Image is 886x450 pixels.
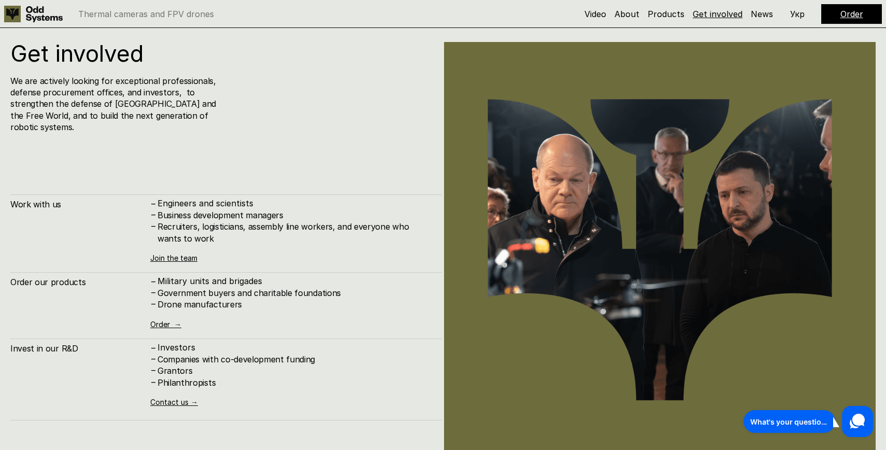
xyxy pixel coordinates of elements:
h4: – [151,198,155,209]
p: Military units and brigades [158,276,432,286]
h4: – [151,209,155,220]
h1: Get involved [10,42,323,65]
h4: Government buyers and charitable foundations [158,287,432,299]
h4: Order our products [10,276,150,288]
h4: – [151,287,155,298]
a: Join the team [150,254,197,262]
h4: – [151,342,155,354]
iframe: To enrich screen reader interactions, please activate Accessibility in Grammarly extension settings [741,403,876,440]
h4: – [151,220,155,232]
a: About [615,9,639,19]
h4: Grantors [158,365,432,376]
h4: Philanthropists [158,377,432,388]
h4: – [151,298,155,310]
h4: Work with us [10,199,150,210]
h4: Business development managers [158,209,432,221]
h4: Companies with co-development funding [158,354,432,365]
a: News [751,9,773,19]
a: Video [584,9,606,19]
a: Order → [150,320,181,329]
a: Contact us → [150,398,198,406]
a: Products [648,9,684,19]
p: Thermal cameras and FPV drones [78,10,214,18]
h4: Recruiters, logisticians, assembly line workers, and everyone who wants to work [158,221,432,244]
h4: Drone manufacturers [158,299,432,310]
h4: – [151,353,155,364]
p: Investors [158,343,432,353]
p: Engineers and scientists [158,199,432,208]
h4: We are actively looking for exceptional professionals, defense procurement offices, and investors... [10,75,219,133]
a: Order [840,9,863,19]
h4: Invest in our R&D [10,343,150,354]
h4: – [151,364,155,376]
h4: – [151,276,155,287]
p: Укр [790,10,805,18]
h4: – [151,376,155,387]
a: Get involved [693,9,742,19]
